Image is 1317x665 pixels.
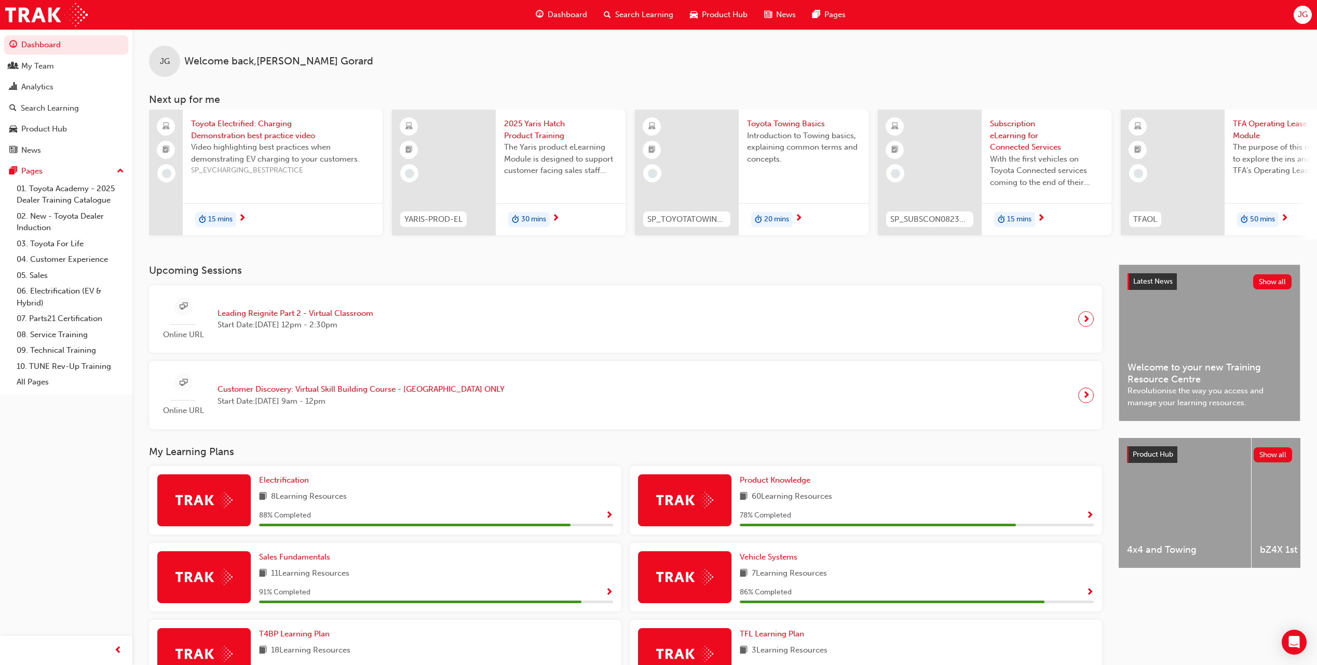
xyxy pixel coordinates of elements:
[752,567,827,580] span: 7 Learning Resources
[162,143,170,157] span: booktick-icon
[764,214,789,225] span: 20 mins
[812,8,820,21] span: pages-icon
[1133,450,1173,459] span: Product Hub
[12,251,128,268] a: 04. Customer Experience
[180,300,187,313] span: sessionType_ONLINE_URL-icon
[776,9,796,21] span: News
[4,119,128,139] a: Product Hub
[12,311,128,327] a: 07. Parts21 Certification
[605,511,613,521] span: Show Progress
[175,646,233,662] img: Trak
[504,118,617,141] span: 2025 Yaris Hatch Product Training
[740,587,792,598] span: 86 % Completed
[191,141,374,165] span: Video highlighting best practices when demonstrating EV charging to your customers.
[1134,120,1142,134] span: learningResourceType_ELEARNING-icon
[21,81,53,93] div: Analytics
[682,4,756,25] a: car-iconProduct Hub
[1086,511,1094,521] span: Show Progress
[4,35,128,55] a: Dashboard
[755,213,762,227] span: duration-icon
[747,118,860,130] span: Toyota Towing Basics
[199,213,206,227] span: duration-icon
[12,374,128,390] a: All Pages
[990,153,1103,189] span: With the first vehicles on Toyota Connected services coming to the end of their complimentary per...
[1119,438,1251,568] a: 4x4 and Towing
[1128,385,1292,408] span: Revolutionise the way you access and manage your learning resources.
[1254,447,1293,462] button: Show all
[604,8,611,21] span: search-icon
[1134,169,1143,178] span: learningRecordVerb_NONE-icon
[21,165,43,177] div: Pages
[21,60,54,72] div: My Team
[1253,274,1292,289] button: Show all
[157,405,209,417] span: Online URL
[504,141,617,177] span: The Yaris product eLearning Module is designed to support customer facing sales staff with introd...
[890,214,969,225] span: SP_SUBSCON0823_EL
[271,490,347,503] span: 8 Learning Resources
[175,569,233,585] img: Trak
[271,644,350,657] span: 18 Learning Resources
[271,567,349,580] span: 11 Learning Resources
[1086,588,1094,597] span: Show Progress
[392,110,626,235] a: YARIS-PROD-EL2025 Yaris Hatch Product TrainingThe Yaris product eLearning Module is designed to s...
[1082,388,1090,403] span: next-icon
[259,629,330,639] span: T4BP Learning Plan
[180,377,187,390] span: sessionType_ONLINE_URL-icon
[259,510,311,522] span: 88 % Completed
[1133,277,1173,286] span: Latest News
[656,646,713,662] img: Trak
[184,56,373,68] span: Welcome back , [PERSON_NAME] Gorard
[117,165,124,178] span: up-icon
[764,8,772,21] span: news-icon
[605,509,613,522] button: Show Progress
[12,358,128,375] a: 10. TUNE Rev-Up Training
[615,9,673,21] span: Search Learning
[548,9,587,21] span: Dashboard
[9,41,17,50] span: guage-icon
[536,8,544,21] span: guage-icon
[9,104,17,113] span: search-icon
[4,99,128,118] a: Search Learning
[1294,6,1312,24] button: JG
[1281,214,1288,223] span: next-icon
[521,214,546,225] span: 30 mins
[740,475,810,485] span: Product Knowledge
[114,644,122,657] span: prev-icon
[405,169,414,178] span: learningRecordVerb_NONE-icon
[1128,273,1292,290] a: Latest NewsShow all
[635,110,868,235] a: SP_TOYOTATOWING_0424Toyota Towing BasicsIntroduction to Towing basics, explaining common terms an...
[1082,312,1090,326] span: next-icon
[648,143,656,157] span: booktick-icon
[1250,214,1275,225] span: 50 mins
[998,213,1005,227] span: duration-icon
[740,629,804,639] span: TFL Learning Plan
[1241,213,1248,227] span: duration-icon
[740,551,802,563] a: Vehicle Systems
[218,395,505,407] span: Start Date: [DATE] 9am - 12pm
[752,490,832,503] span: 60 Learning Resources
[405,143,413,157] span: booktick-icon
[259,475,309,485] span: Electrification
[1298,9,1308,21] span: JG
[259,587,310,598] span: 91 % Completed
[9,125,17,134] span: car-icon
[605,586,613,599] button: Show Progress
[4,57,128,76] a: My Team
[259,552,330,562] span: Sales Fundamentals
[1007,214,1031,225] span: 15 mins
[208,214,233,225] span: 15 mins
[552,214,560,223] span: next-icon
[527,4,595,25] a: guage-iconDashboard
[1086,509,1094,522] button: Show Progress
[9,83,17,92] span: chart-icon
[891,169,900,178] span: learningRecordVerb_NONE-icon
[1127,446,1292,463] a: Product HubShow all
[4,141,128,160] a: News
[804,4,854,25] a: pages-iconPages
[259,490,267,503] span: book-icon
[132,94,1317,105] h3: Next up for me
[405,120,413,134] span: learningResourceType_ELEARNING-icon
[160,56,170,68] span: JG
[740,567,748,580] span: book-icon
[5,3,88,26] img: Trak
